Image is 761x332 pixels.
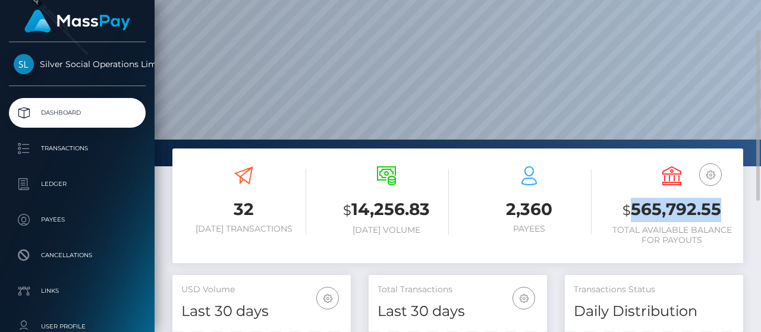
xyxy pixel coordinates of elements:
img: MassPay Logo [24,10,130,33]
a: Ledger [9,169,146,199]
p: Cancellations [14,246,141,264]
p: Payees [14,211,141,229]
p: Links [14,282,141,300]
h3: 565,792.55 [609,198,734,222]
h6: [DATE] Volume [324,225,449,235]
a: Links [9,276,146,306]
h6: Total Available Balance for Payouts [609,225,734,245]
h4: Daily Distribution [574,301,734,322]
p: Dashboard [14,104,141,122]
a: Dashboard [9,98,146,128]
h6: [DATE] Transactions [181,224,306,234]
h3: 32 [181,198,306,221]
h6: Payees [467,224,592,234]
a: Cancellations [9,241,146,270]
small: $ [343,202,351,219]
span: Silver Social Operations Limited [9,59,146,69]
h4: Last 30 days [378,301,538,322]
h5: USD Volume [181,284,342,296]
small: $ [622,202,631,219]
p: Transactions [14,140,141,157]
a: Transactions [9,134,146,163]
h5: Transactions Status [574,284,734,296]
h3: 2,360 [467,198,592,221]
h3: 14,256.83 [324,198,449,222]
p: Ledger [14,175,141,193]
img: Silver Social Operations Limited [14,54,34,74]
h5: Total Transactions [378,284,538,296]
a: Payees [9,205,146,235]
h4: Last 30 days [181,301,342,322]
